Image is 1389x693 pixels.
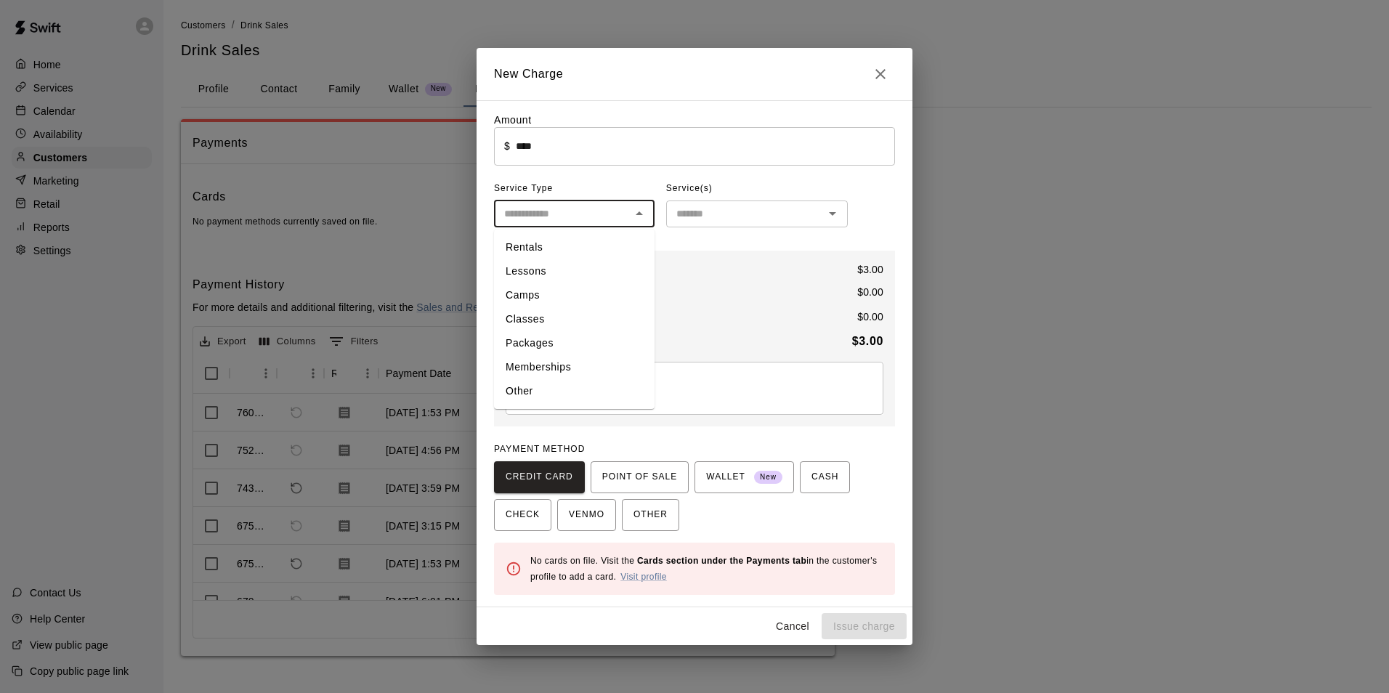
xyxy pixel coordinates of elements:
[633,503,668,527] span: OTHER
[637,556,806,566] b: Cards section under the Payments tab
[622,499,679,531] button: OTHER
[800,461,850,493] button: CASH
[494,331,655,355] li: Packages
[494,114,532,126] label: Amount
[494,177,655,200] span: Service Type
[811,466,838,489] span: CASH
[769,613,816,640] button: Cancel
[629,203,649,224] button: Close
[857,262,883,277] p: $ 3.00
[477,48,912,100] h2: New Charge
[494,307,655,331] li: Classes
[620,572,667,582] a: Visit profile
[857,285,883,299] p: $ 0.00
[494,235,655,259] li: Rentals
[494,379,655,403] li: Other
[852,335,883,347] b: $ 3.00
[822,203,843,224] button: Open
[494,259,655,283] li: Lessons
[530,556,877,582] span: No cards on file. Visit the in the customer's profile to add a card.
[494,355,655,379] li: Memberships
[494,461,585,493] button: CREDIT CARD
[569,503,604,527] span: VENMO
[666,177,713,200] span: Service(s)
[506,503,540,527] span: CHECK
[857,309,883,324] p: $ 0.00
[591,461,689,493] button: POINT OF SALE
[694,461,794,493] button: WALLET New
[494,499,551,531] button: CHECK
[754,468,782,487] span: New
[557,499,616,531] button: VENMO
[602,466,677,489] span: POINT OF SALE
[506,466,573,489] span: CREDIT CARD
[494,444,585,454] span: PAYMENT METHOD
[866,60,895,89] button: Close
[494,283,655,307] li: Camps
[504,139,510,153] p: $
[706,466,782,489] span: WALLET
